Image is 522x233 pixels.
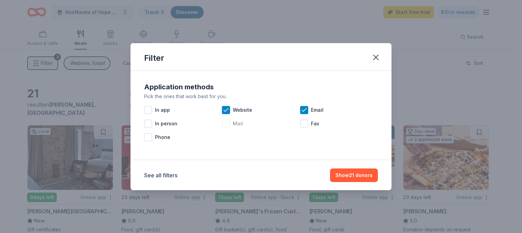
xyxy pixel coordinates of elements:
span: Mail [233,120,243,128]
div: Filter [144,53,164,64]
div: Pick the ones that work best for you. [144,92,378,101]
span: Email [311,106,324,114]
span: In person [155,120,177,128]
div: Application methods [144,82,378,92]
button: See all filters [144,171,177,179]
span: In app [155,106,170,114]
button: Show21 donors [330,168,378,182]
span: Website [233,106,252,114]
span: Fax [311,120,319,128]
span: Phone [155,133,170,141]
